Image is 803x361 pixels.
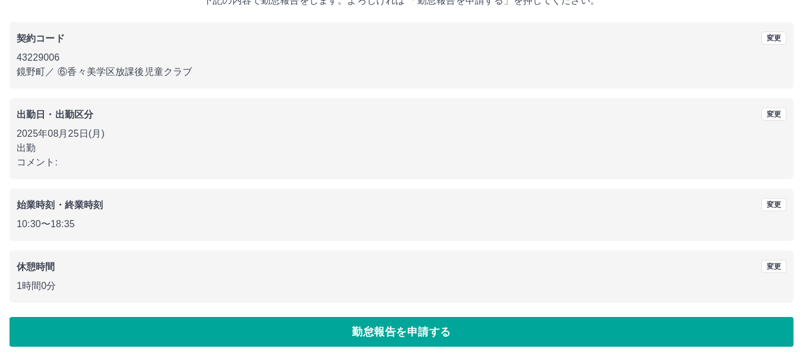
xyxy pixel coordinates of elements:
[761,108,786,121] button: 変更
[17,109,93,120] b: 出勤日・出勤区分
[761,32,786,45] button: 変更
[17,33,65,43] b: 契約コード
[10,317,793,347] button: 勤怠報告を申請する
[17,65,786,79] p: 鏡野町 ／ ⑥香々美学区放課後児童クラブ
[761,260,786,273] button: 変更
[17,262,55,272] b: 休憩時間
[17,127,786,141] p: 2025年08月25日(月)
[17,141,786,155] p: 出勤
[761,198,786,211] button: 変更
[17,200,103,210] b: 始業時刻・終業時刻
[17,51,786,65] p: 43229006
[17,217,786,231] p: 10:30 〜 18:35
[17,155,786,169] p: コメント:
[17,279,786,293] p: 1時間0分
